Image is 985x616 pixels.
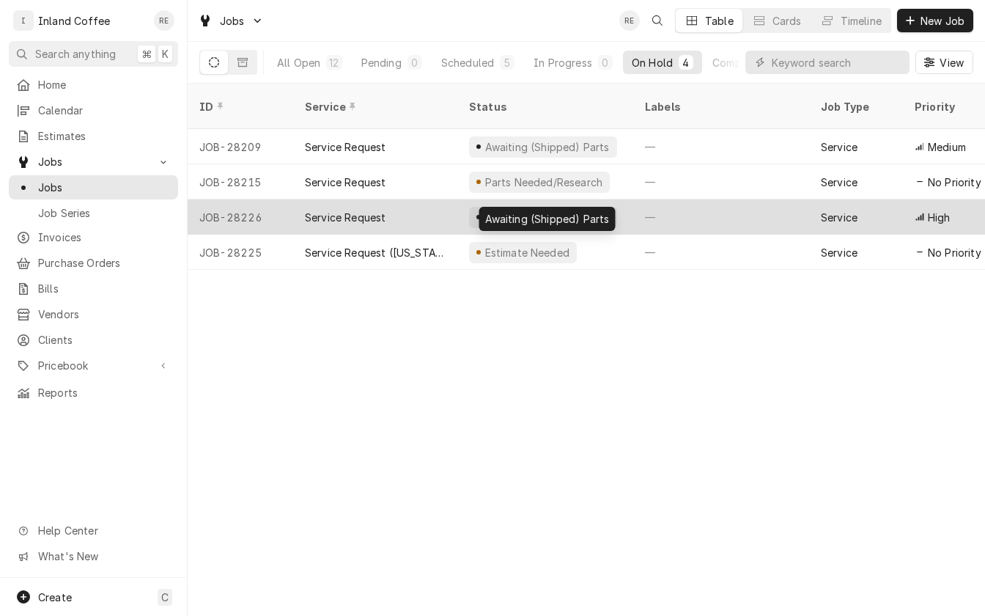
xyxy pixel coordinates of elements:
span: Home [38,77,171,92]
div: ID [199,99,278,114]
div: — [633,129,809,164]
span: Estimates [38,128,171,144]
button: New Job [897,9,973,32]
div: 4 [682,55,690,70]
a: Go to Jobs [192,9,270,33]
span: Create [38,591,72,604]
a: Job Series [9,201,178,225]
span: No Priority [928,245,981,260]
div: JOB-28215 [188,164,293,199]
span: Help Center [38,523,169,538]
div: Pending [361,55,402,70]
span: Clients [38,332,171,348]
div: 0 [410,55,419,70]
a: Bills [9,276,178,301]
span: K [162,46,169,62]
span: ⌘ [141,46,152,62]
a: Invoices [9,225,178,249]
div: 12 [329,55,339,70]
div: Ruth Easley's Avatar [154,10,174,31]
input: Keyword search [772,51,902,74]
div: — [633,199,809,235]
div: On Hold [632,55,673,70]
div: Awaiting (Shipped) Parts [479,207,616,231]
div: RE [619,10,640,31]
div: Labels [645,99,797,114]
span: Invoices [38,230,171,245]
div: RE [154,10,174,31]
span: Reports [38,385,171,400]
div: Awaiting (Shipped) Parts [483,139,610,155]
a: Calendar [9,98,178,122]
div: In Progress [534,55,592,70]
a: Reports [9,381,178,405]
div: Service Request ([US_STATE]) [305,245,446,260]
button: View [915,51,973,74]
button: Search anything⌘K [9,41,178,67]
div: Service Request [305,175,385,190]
span: Purchase Orders [38,255,171,271]
div: Estimate Needed [483,245,571,260]
span: High [928,210,951,225]
div: Ruth Easley's Avatar [619,10,640,31]
span: Calendar [38,103,171,118]
a: Go to Help Center [9,518,178,543]
span: View [937,55,967,70]
span: Jobs [38,180,171,195]
div: All Open [277,55,320,70]
div: Service [821,139,857,155]
span: Job Series [38,205,171,221]
a: Jobs [9,175,178,199]
a: Purchase Orders [9,251,178,275]
div: Job Type [821,99,891,114]
div: I [13,10,34,31]
a: Clients [9,328,178,352]
div: 0 [601,55,610,70]
span: New Job [918,13,967,29]
a: Go to Jobs [9,150,178,174]
span: Bills [38,281,171,296]
div: Status [469,99,619,114]
div: Parts Needed/Research [483,175,604,190]
span: Search anything [35,46,116,62]
span: Medium [928,139,966,155]
span: Vendors [38,307,171,322]
div: Completed [712,55,767,70]
div: — [633,235,809,270]
span: No Priority [928,175,981,190]
a: Home [9,73,178,97]
div: Timeline [841,13,882,29]
div: Scheduled [441,55,494,70]
div: Service [821,175,857,190]
a: Vendors [9,302,178,326]
a: Estimates [9,124,178,148]
div: — [633,164,809,199]
div: JOB-28226 [188,199,293,235]
div: Service Request [305,210,385,225]
a: Go to What's New [9,544,178,568]
a: Go to Pricebook [9,353,178,378]
div: Service [821,245,857,260]
button: Open search [646,9,669,32]
div: Service [821,210,857,225]
span: Pricebook [38,358,149,373]
span: C [161,590,169,605]
div: JOB-28225 [188,235,293,270]
span: What's New [38,549,169,564]
div: Service [305,99,443,114]
div: JOB-28209 [188,129,293,164]
div: Service Request [305,139,385,155]
div: Cards [772,13,802,29]
span: Jobs [38,154,149,169]
div: Inland Coffee [38,13,110,29]
div: 5 [503,55,512,70]
span: Jobs [220,13,245,29]
div: Table [705,13,734,29]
